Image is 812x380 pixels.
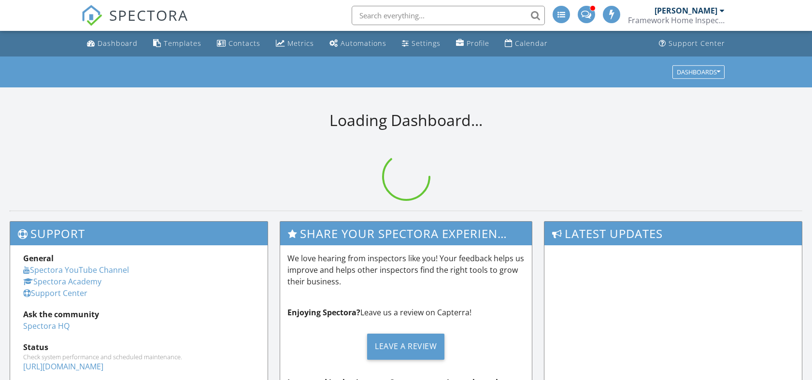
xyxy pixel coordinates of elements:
div: Leave a Review [367,334,444,360]
a: Metrics [272,35,318,53]
a: Spectora HQ [23,321,70,331]
a: Automations (Advanced) [326,35,390,53]
div: Framework Home Inspection, LLC, LHI #10297 [628,15,725,25]
strong: Enjoying Spectora? [287,307,360,318]
a: Spectora YouTube Channel [23,265,129,275]
div: Support Center [669,39,725,48]
a: Dashboard [83,35,142,53]
a: Leave a Review [287,326,525,367]
div: Check system performance and scheduled maintenance. [23,353,255,361]
a: Calendar [501,35,552,53]
input: Search everything... [352,6,545,25]
a: SPECTORA [81,13,188,33]
div: Dashboard [98,39,138,48]
div: Profile [467,39,489,48]
a: Company Profile [452,35,493,53]
a: Support Center [23,288,87,298]
span: SPECTORA [109,5,188,25]
h3: Latest Updates [544,222,802,245]
div: Automations [341,39,386,48]
strong: General [23,253,54,264]
p: We love hearing from inspectors like you! Your feedback helps us improve and helps other inspecto... [287,253,525,287]
img: The Best Home Inspection Software - Spectora [81,5,102,26]
div: [PERSON_NAME] [655,6,717,15]
h3: Share Your Spectora Experience [280,222,532,245]
a: [URL][DOMAIN_NAME] [23,361,103,372]
h3: Support [10,222,268,245]
div: Templates [164,39,201,48]
div: Calendar [515,39,548,48]
button: Dashboards [672,65,725,79]
div: Contacts [228,39,260,48]
div: Settings [412,39,441,48]
div: Metrics [287,39,314,48]
a: Support Center [655,35,729,53]
div: Dashboards [677,69,720,75]
a: Contacts [213,35,264,53]
p: Leave us a review on Capterra! [287,307,525,318]
a: Settings [398,35,444,53]
a: Spectora Academy [23,276,101,287]
a: Templates [149,35,205,53]
div: Status [23,341,255,353]
div: Ask the community [23,309,255,320]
